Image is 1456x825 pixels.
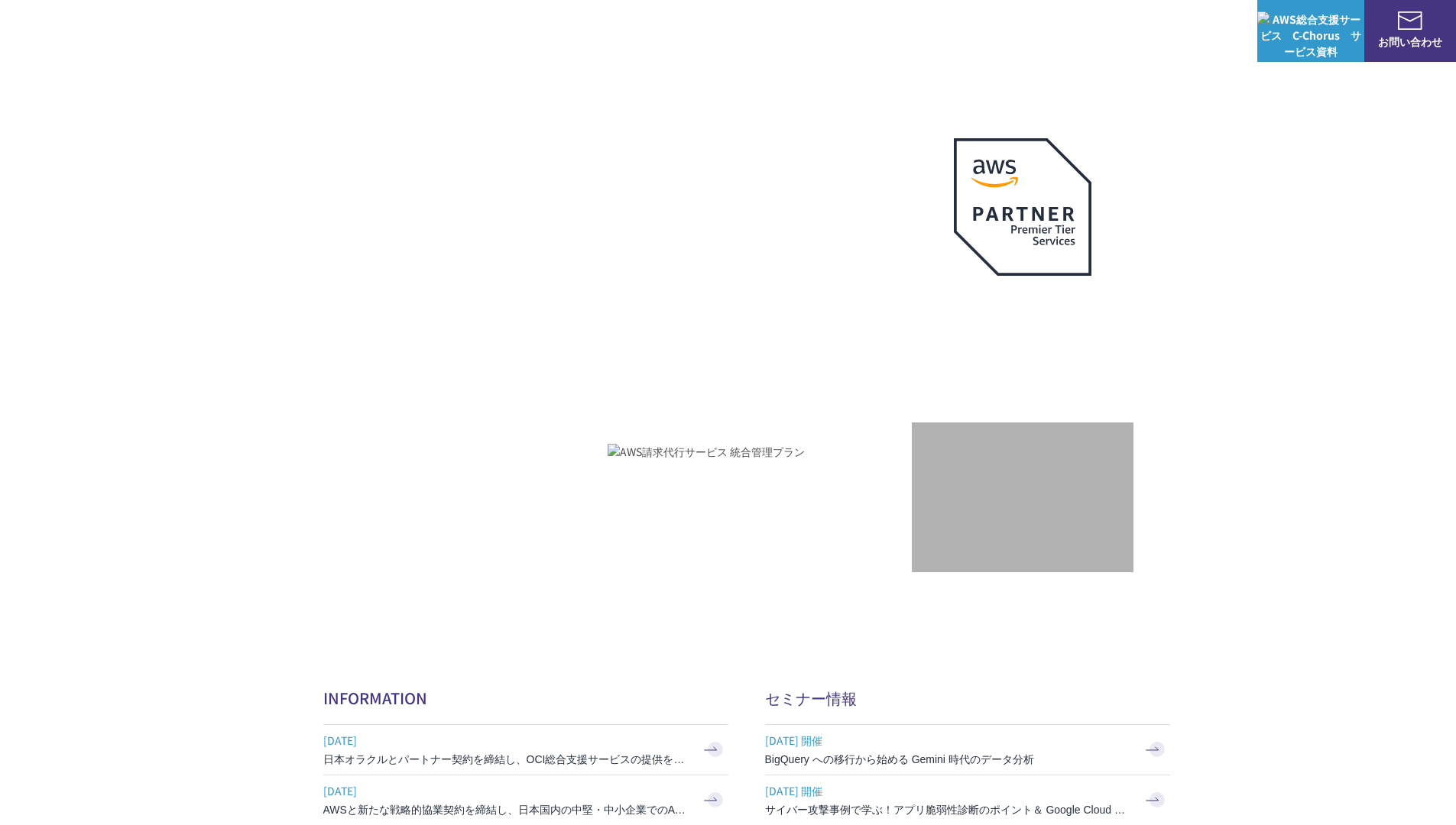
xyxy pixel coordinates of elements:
h3: AWSと新たな戦略的協業契約を締結し、日本国内の中堅・中小企業でのAWS活用を加速 [323,802,690,817]
span: [DATE] 開催 [765,779,1132,802]
span: [DATE] [323,729,690,752]
p: 強み [728,23,765,39]
p: 業種別ソリューション [884,23,1007,39]
img: AWS総合支援サービス C-Chorus サービス資料 [1257,11,1364,60]
h3: サイバー攻撃事例で学ぶ！アプリ脆弱性診断のポイント＆ Google Cloud セキュリティ対策 [765,802,1132,817]
p: サービス [796,23,854,39]
p: AWSの導入からコスト削減、 構成・運用の最適化からデータ活用まで 規模や業種業態を問わない マネージドサービスで [323,169,912,236]
h2: セミナー情報 [765,687,1170,709]
em: AWS [1005,294,1039,316]
img: お問い合わせ [1398,11,1422,30]
a: [DATE] 日本オラクルとパートナー契約を締結し、OCI総合支援サービスの提供を開始 [323,725,728,775]
img: 契約件数 [942,445,1103,557]
a: [DATE] 開催 BigQuery への移行から始める Gemini 時代のデータ分析 [765,725,1170,775]
a: 導入事例 [1037,23,1080,39]
img: AWSプレミアティアサービスパートナー [954,138,1091,276]
a: [DATE] 開催 サイバー攻撃事例で学ぶ！アプリ脆弱性診断のポイント＆ Google Cloud セキュリティ対策 [765,775,1170,825]
h3: 日本オラクルとパートナー契約を締結し、OCI総合支援サービスの提供を開始 [323,752,690,767]
a: [DATE] AWSと新たな戦略的協業契約を締結し、日本国内の中堅・中小企業でのAWS活用を加速 [323,775,728,825]
span: お問い合わせ [1364,34,1456,50]
img: AWS請求代行サービス 統合管理プラン [608,444,805,460]
a: AWS請求代行サービス 統合管理プラン [608,444,805,518]
img: AWSとの戦略的協業契約 締結 [323,444,598,518]
h3: BigQuery への移行から始める Gemini 時代のデータ分析 [765,752,1132,767]
h1: AWS ジャーニーの 成功を実現 [323,251,912,398]
span: NHN テコラス AWS総合支援サービス [176,15,287,47]
p: 最上位プレミアティア サービスパートナー [936,294,1110,353]
a: AWS総合支援サービス C-Chorus NHN テコラスAWS総合支援サービス [23,12,287,49]
h2: INFORMATION [323,687,728,709]
a: ログイン [1199,23,1242,39]
p: ナレッジ [1111,23,1169,39]
span: [DATE] [323,779,690,802]
span: [DATE] 開催 [765,729,1132,752]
